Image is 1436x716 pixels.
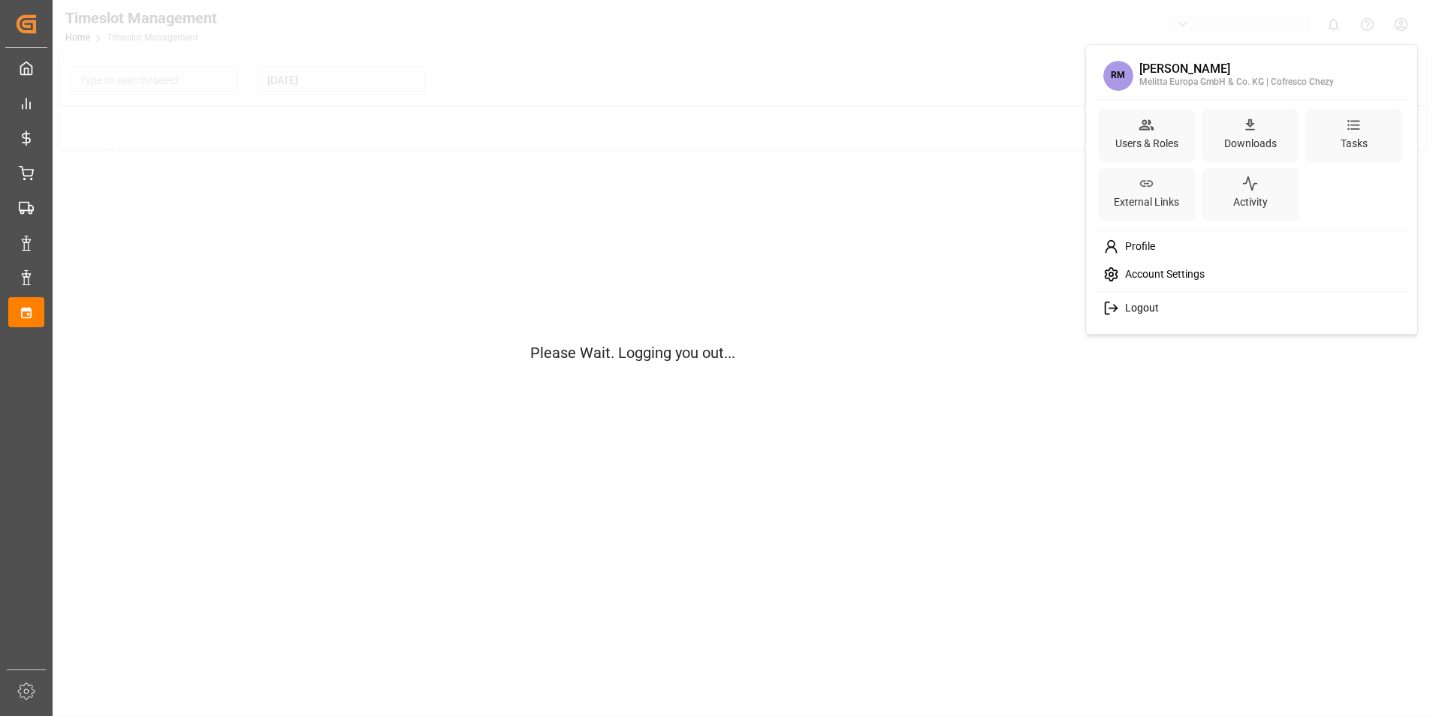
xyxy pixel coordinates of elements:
p: Please Wait. Logging you out... [530,341,906,364]
div: [PERSON_NAME] [1139,62,1334,76]
span: RM [1103,61,1133,91]
div: Melitta Europa GmbH & Co. KG | Cofresco Chezy [1139,76,1334,89]
span: Logout [1119,302,1159,315]
div: Users & Roles [1112,133,1181,155]
div: External Links [1111,191,1182,213]
span: Account Settings [1119,268,1205,281]
div: Downloads [1221,133,1280,155]
div: Tasks [1338,133,1371,155]
div: Activity [1230,191,1271,213]
span: Profile [1119,240,1155,254]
